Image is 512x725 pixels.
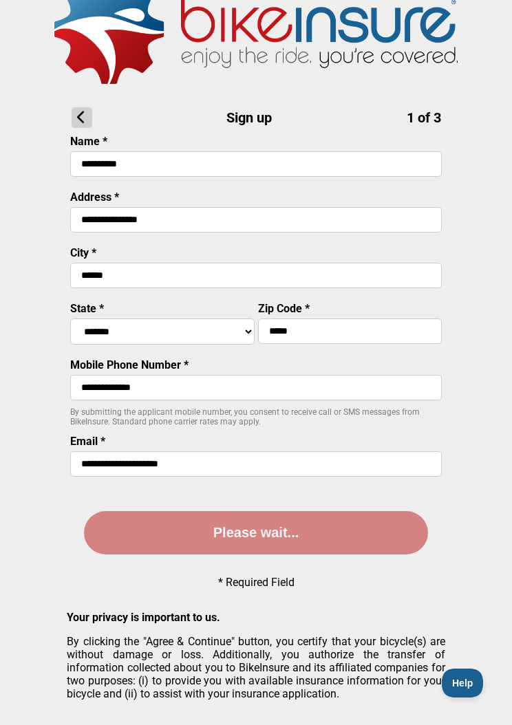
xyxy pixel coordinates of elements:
[70,302,104,315] label: State *
[218,576,295,589] p: * Required Field
[442,669,484,697] iframe: Toggle Customer Support
[70,358,189,371] label: Mobile Phone Number *
[67,635,445,700] p: By clicking the "Agree & Continue" button, you certify that your bicycle(s) are without damage or...
[258,302,310,315] label: Zip Code *
[407,109,441,126] span: 1 of 3
[70,135,107,148] label: Name *
[67,611,220,624] strong: Your privacy is important to us.
[70,191,119,204] label: Address *
[70,246,96,259] label: City *
[70,407,442,426] p: By submitting the applicant mobile number, you consent to receive call or SMS messages from BikeI...
[72,107,441,128] h1: Sign up
[70,435,105,448] label: Email *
